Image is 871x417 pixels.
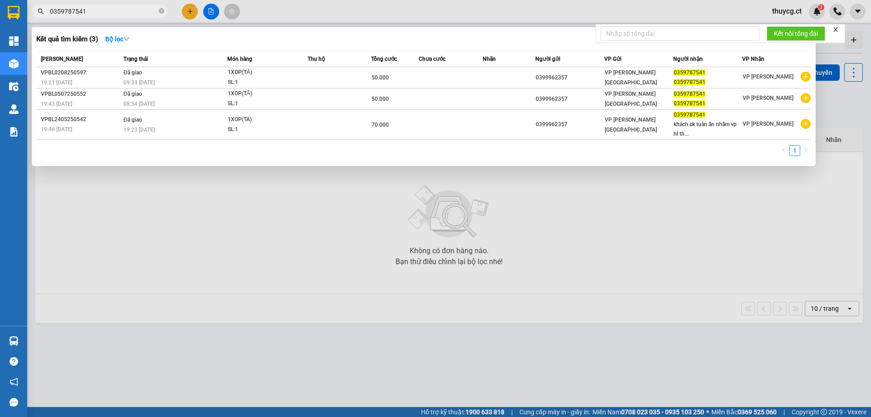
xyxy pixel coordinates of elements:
span: VP [PERSON_NAME] [743,95,793,101]
span: 50.000 [372,96,389,102]
div: 1XOP(TĂ) [228,89,296,99]
span: 70.000 [372,122,389,128]
div: VPBL2405250542 [41,115,121,124]
div: 1XOP(TĂ) [228,68,296,78]
span: Món hàng [227,56,252,62]
img: dashboard-icon [9,36,19,46]
span: VP [PERSON_NAME][GEOGRAPHIC_DATA] [605,69,657,86]
span: close [832,26,839,33]
div: VPBL0507250552 [41,89,121,99]
span: 19:23 [DATE] [123,127,155,133]
span: Người nhận [673,56,703,62]
a: 1 [790,146,800,156]
span: notification [10,378,18,386]
span: Kết nối tổng đài [774,29,818,39]
div: VPBL0208250597 [41,68,121,78]
span: 19:21 [DATE] [41,79,72,86]
div: 0399962357 [536,73,604,83]
span: Đã giao [123,69,142,76]
span: search [38,8,44,15]
span: VP [PERSON_NAME][GEOGRAPHIC_DATA] [605,91,657,107]
img: warehouse-icon [9,104,19,114]
div: 1XOP(TA) [228,115,296,125]
button: Kết nối tổng đài [767,26,825,41]
span: Thu hộ [308,56,325,62]
span: VP [PERSON_NAME] [743,121,793,127]
img: warehouse-icon [9,82,19,91]
div: SL: 1 [228,125,296,135]
span: [PERSON_NAME] [41,56,83,62]
div: SL: 1 [228,78,296,88]
button: right [800,145,811,156]
span: close-circle [159,8,164,14]
button: Bộ lọcdown [98,32,137,46]
span: Tổng cước [371,56,397,62]
input: Tìm tên, số ĐT hoặc mã đơn [50,6,157,16]
li: Previous Page [778,145,789,156]
span: 09:34 [DATE] [123,79,155,86]
span: 0359787541 [674,91,705,97]
span: right [803,147,808,153]
span: close-circle [159,7,164,16]
span: Đã giao [123,117,142,123]
span: 0359787541 [674,69,705,76]
span: 0359787541 [674,100,705,107]
span: Trạng thái [123,56,148,62]
span: 19:46 [DATE] [41,126,72,132]
li: Next Page [800,145,811,156]
span: Đã giao [123,91,142,97]
span: 50.000 [372,74,389,81]
span: plus-circle [801,119,811,129]
span: left [781,147,787,153]
div: 0399962357 [536,94,604,104]
img: solution-icon [9,127,19,137]
img: warehouse-icon [9,59,19,69]
input: Nhập số tổng đài [601,26,759,41]
span: VP [PERSON_NAME][GEOGRAPHIC_DATA] [605,117,657,133]
span: question-circle [10,357,18,366]
img: warehouse-icon [9,336,19,346]
div: SL: 1 [228,99,296,109]
span: VP [PERSON_NAME] [743,74,793,80]
span: 08:54 [DATE] [123,101,155,107]
span: VP Gửi [604,56,621,62]
span: down [123,36,130,42]
span: 0359787541 [674,79,705,85]
button: left [778,145,789,156]
span: VP Nhận [742,56,764,62]
li: 1 [789,145,800,156]
span: 19:43 [DATE] [41,101,72,107]
img: logo-vxr [8,6,20,20]
span: plus-circle [801,93,811,103]
span: Nhãn [483,56,496,62]
h3: Kết quả tìm kiếm ( 3 ) [36,34,98,44]
span: plus-circle [801,72,811,82]
span: message [10,398,18,407]
span: Chưa cước [419,56,445,62]
div: khách ck tuân ấn nhầm vp hl th... [674,120,742,139]
span: 0359787541 [674,112,705,118]
div: 0399962357 [536,120,604,129]
strong: Bộ lọc [105,35,130,43]
span: Người gửi [535,56,560,62]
